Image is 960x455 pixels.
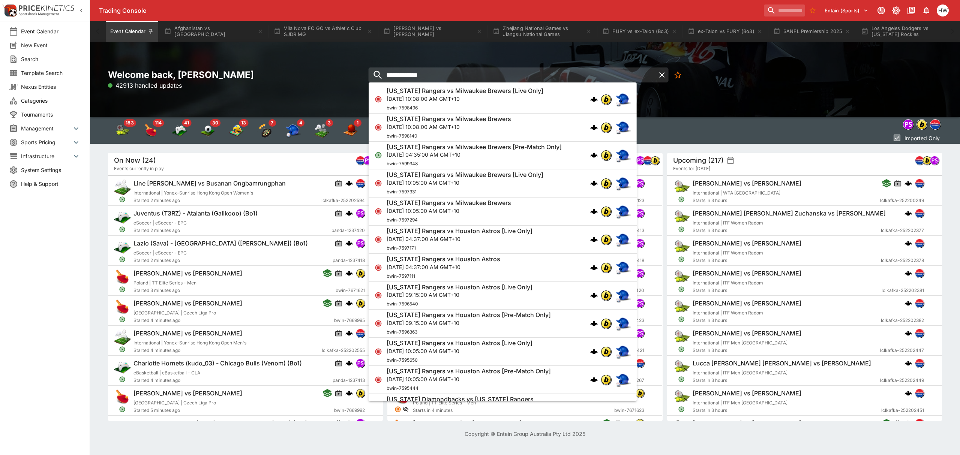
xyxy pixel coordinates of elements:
[356,269,364,277] img: bwin.png
[153,119,164,127] span: 114
[678,226,685,233] svg: Open
[904,359,912,367] img: logo-cerberus.svg
[387,105,418,111] span: bwin-7598496
[915,156,924,165] div: lclkafka
[930,156,939,165] div: pandascore
[115,123,130,138] img: tennis
[2,3,17,18] img: PriceKinetics Logo
[616,176,631,191] img: baseball.png
[21,41,81,49] span: New Event
[636,359,644,367] img: lclkafka.png
[375,124,382,131] svg: Closed
[903,119,913,130] div: pandascore
[133,299,242,307] h6: [PERSON_NAME] vs [PERSON_NAME]
[693,190,780,196] span: International | WTA [GEOGRAPHIC_DATA]
[651,156,660,165] div: bwin
[673,209,690,225] img: tennis.png
[673,389,690,405] img: tennis.png
[601,206,611,217] div: bwin
[182,119,191,127] span: 41
[286,123,301,138] img: baseball
[693,227,881,234] span: Starts in 3 hours
[616,92,631,107] img: baseball.png
[314,123,329,138] img: badminton
[693,359,871,367] h6: Lucca [PERSON_NAME] [PERSON_NAME] vs [PERSON_NAME]
[413,419,522,427] h6: [PERSON_NAME] vs [PERSON_NAME]
[693,180,801,187] h6: [PERSON_NAME] vs [PERSON_NAME]
[133,329,242,337] h6: [PERSON_NAME] vs [PERSON_NAME]
[19,5,74,11] img: PriceKinetics
[336,287,365,294] span: bwin-7671621
[673,299,690,315] img: tennis.png
[601,178,611,189] div: bwin
[590,292,598,299] img: logo-cerberus.svg
[356,299,364,307] img: bwin.png
[673,239,690,255] img: tennis.png
[356,179,365,188] div: lclkafka
[268,119,276,127] span: 7
[257,123,272,138] img: darts
[387,161,418,166] span: bwin-7599348
[904,239,912,247] div: cerberus
[616,232,631,247] img: baseball.png
[333,377,365,384] span: panda-1237413
[670,67,685,82] button: No Bookmarks
[881,227,924,234] span: lclkafka-252202377
[133,359,302,367] h6: Charlotte Hornets (kudo_03) - Chicago Bulls (Venom) (Bo1)
[387,123,511,131] p: [DATE] 10:08:00 AM GMT+10
[345,239,353,247] div: cerberus
[590,208,598,215] div: cerberus
[625,419,632,427] img: logo-cerberus.svg
[488,21,596,42] button: Zhejiang National Games vs Jiangsu National Games
[345,180,353,187] img: logo-cerberus.svg
[387,235,532,243] p: [DATE] 04:37:00 AM GMT+10
[636,179,644,187] img: pandascore.png
[598,21,682,42] button: FURY vs ex-Talon (Bo3)
[635,239,644,248] div: pandascore
[345,210,353,217] img: logo-cerberus.svg
[356,359,364,367] img: pandascore.png
[903,120,913,129] img: pandascore.png
[678,196,685,203] svg: Open
[133,190,253,196] span: International | Yonex-Sunrise Hong Kong Open Women's
[601,150,611,160] div: bwin
[601,123,611,132] img: bwin.png
[356,156,365,165] div: lclkafka
[200,123,215,138] div: Soccer
[590,180,598,187] div: cerberus
[693,269,801,277] h6: [PERSON_NAME] vs [PERSON_NAME]
[683,21,767,42] button: ex-Talon vs FURY (Bo3)
[601,234,611,245] div: bwin
[590,208,598,215] img: logo-cerberus.svg
[678,256,685,263] svg: Open
[635,209,644,218] div: pandascore
[693,389,801,397] h6: [PERSON_NAME] vs [PERSON_NAME]
[172,123,187,138] img: esports
[636,239,644,247] img: pandascore.png
[345,180,353,187] div: cerberus
[345,239,353,247] img: logo-cerberus.svg
[915,209,924,217] img: lclkafka.png
[915,329,924,337] img: lclkafka.png
[356,209,365,218] div: pandascore
[601,178,611,188] img: bwin.png
[99,7,761,15] div: Trading Console
[636,389,644,397] img: bwin.png
[590,124,598,131] div: cerberus
[210,119,220,127] span: 30
[160,21,268,42] button: Afghanistan vs [GEOGRAPHIC_DATA]
[915,239,924,247] img: lclkafka.png
[590,264,598,271] img: logo-cerberus.svg
[108,69,383,81] h2: Welcome back, [PERSON_NAME]
[108,117,393,144] div: Event type filters
[387,133,417,139] span: bwin-7598140
[114,165,164,172] span: Events currently in play
[172,123,187,138] div: Esports
[693,220,763,226] span: International | ITF Women Radom
[643,156,652,165] div: lclkafka
[286,123,301,138] div: Baseball
[21,111,81,118] span: Tournaments
[693,419,801,427] h6: [PERSON_NAME] vs [PERSON_NAME]
[915,179,924,188] div: lclkafka
[123,119,136,127] span: 183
